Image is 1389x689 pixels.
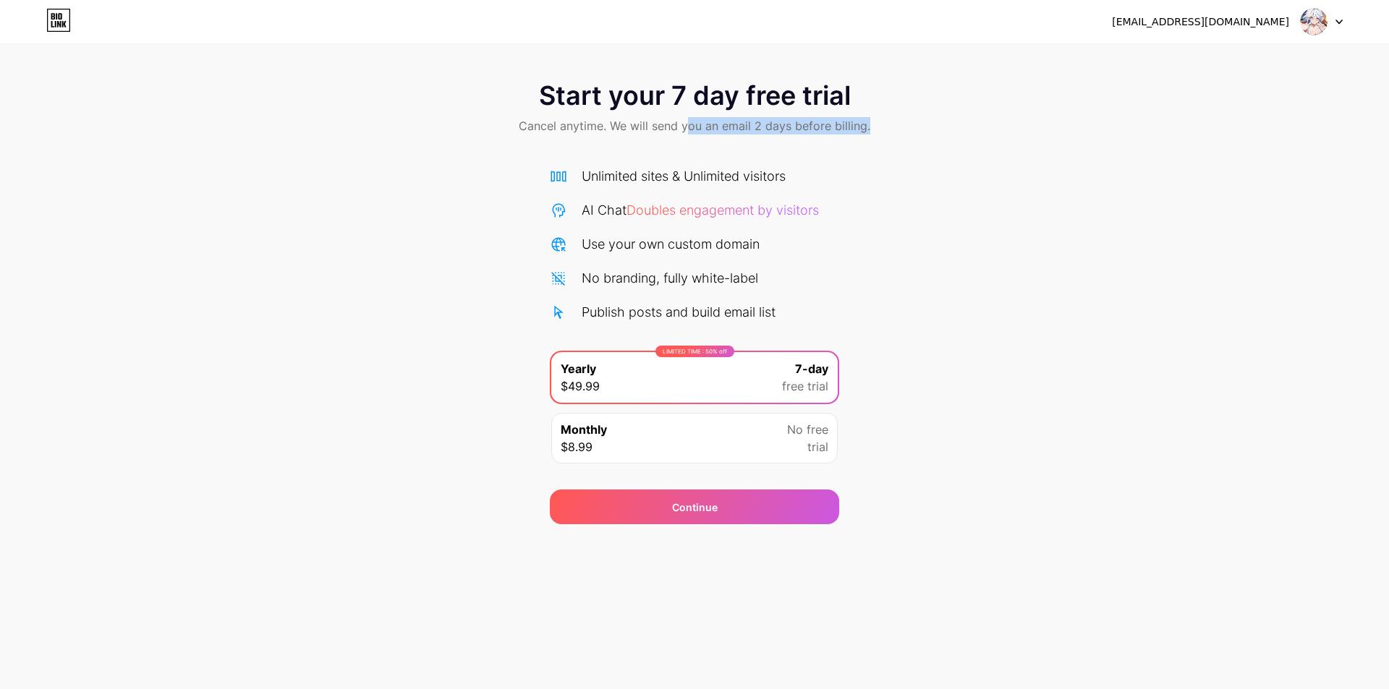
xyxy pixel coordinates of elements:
[795,360,828,377] span: 7-day
[561,360,596,377] span: Yearly
[582,234,760,254] div: Use your own custom domain
[582,200,819,220] div: AI Chat
[626,202,819,218] span: Doubles engagement by visitors
[519,117,870,134] span: Cancel anytime. We will send you an email 2 days before billing.
[582,166,786,186] div: Unlimited sites & Unlimited visitors
[782,377,828,395] span: free trial
[561,438,592,455] span: $8.99
[807,438,828,455] span: trial
[1112,14,1289,30] div: [EMAIL_ADDRESS][DOMAIN_NAME]
[787,421,828,438] span: No free
[561,377,600,395] span: $49.99
[561,421,607,438] span: Monthly
[582,268,758,288] div: No branding, fully white-label
[539,81,851,110] span: Start your 7 day free trial
[1300,8,1328,35] img: soujii
[582,302,776,322] div: Publish posts and build email list
[672,500,718,515] span: Continue
[655,346,734,357] div: LIMITED TIME : 50% off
